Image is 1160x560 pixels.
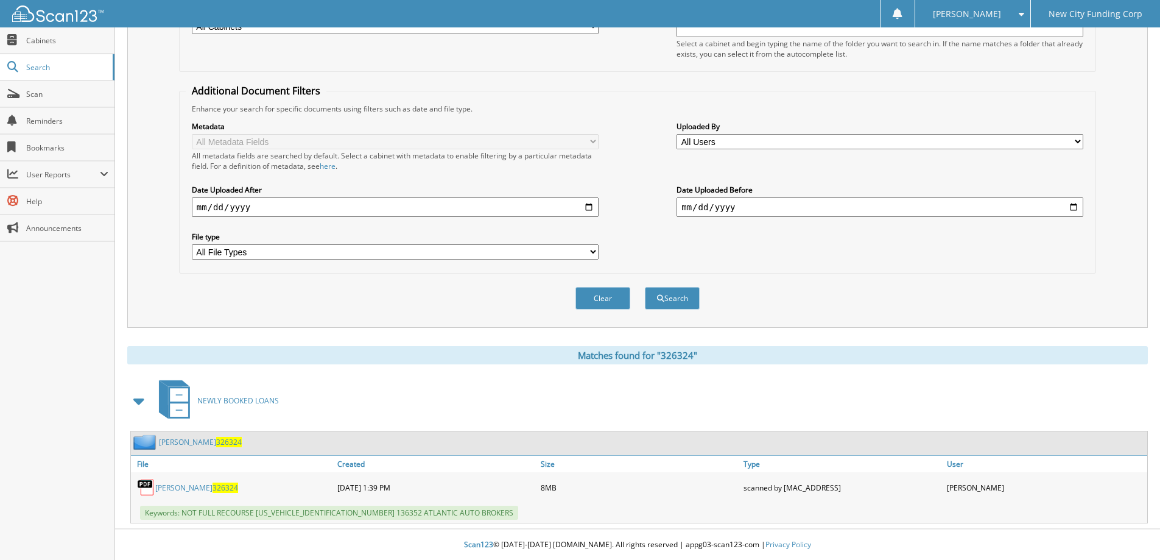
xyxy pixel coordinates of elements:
a: Size [538,456,741,472]
img: folder2.png [133,434,159,450]
div: © [DATE]-[DATE] [DOMAIN_NAME]. All rights reserved | appg03-scan123-com | [115,530,1160,560]
label: Uploaded By [677,121,1083,132]
span: Scan123 [464,539,493,550]
span: Help [26,196,108,207]
button: Clear [575,287,630,310]
div: Select a cabinet and begin typing the name of the folder you want to search in. If the name match... [677,38,1083,59]
div: 8MB [538,475,741,500]
input: end [677,197,1083,217]
span: 326324 [216,437,242,447]
span: Scan [26,89,108,99]
img: PDF.png [137,478,155,497]
span: Reminders [26,116,108,126]
label: File type [192,232,599,242]
div: [PERSON_NAME] [944,475,1147,500]
span: New City Funding Corp [1049,10,1142,18]
div: Matches found for "326324" [127,346,1148,364]
a: User [944,456,1147,472]
span: Announcements [26,223,108,233]
a: [PERSON_NAME]326324 [159,437,242,447]
a: Privacy Policy [765,539,811,550]
a: [PERSON_NAME]326324 [155,483,238,493]
a: Type [740,456,944,472]
span: NEWLY BOOKED LOANS [197,395,279,406]
a: here [320,161,336,171]
label: Metadata [192,121,599,132]
span: Cabinets [26,35,108,46]
span: Keywords: NOT FULL RECOURSE [US_VEHICLE_IDENTIFICATION_NUMBER] 136352 ATLANTIC AUTO BROKERS [140,506,518,520]
div: scanned by [MAC_ADDRESS] [740,475,944,500]
div: [DATE] 1:39 PM [334,475,538,500]
legend: Additional Document Filters [186,84,326,97]
input: start [192,197,599,217]
div: Enhance your search for specific documents using filters such as date and file type. [186,104,1089,114]
button: Search [645,287,700,310]
a: Created [334,456,538,472]
div: All metadata fields are searched by default. Select a cabinet with metadata to enable filtering b... [192,151,599,171]
label: Date Uploaded Before [677,185,1083,195]
a: File [131,456,334,472]
span: 326324 [213,483,238,493]
span: User Reports [26,169,100,180]
label: Date Uploaded After [192,185,599,195]
span: Search [26,62,107,73]
img: scan123-logo-white.svg [12,5,104,22]
iframe: Chat Widget [1099,502,1160,560]
span: Bookmarks [26,143,108,153]
span: [PERSON_NAME] [933,10,1001,18]
a: NEWLY BOOKED LOANS [152,377,279,425]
